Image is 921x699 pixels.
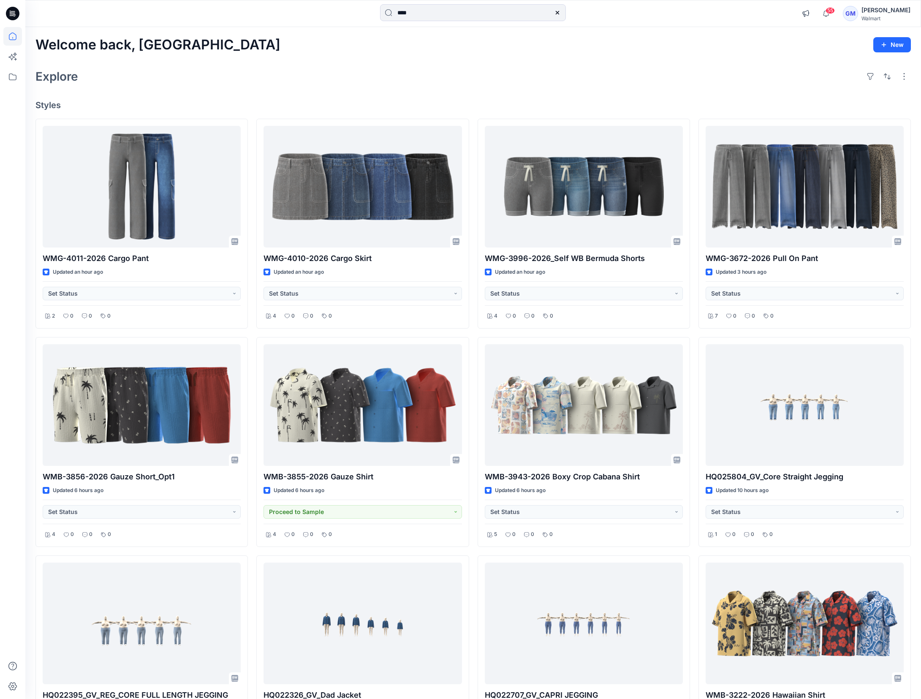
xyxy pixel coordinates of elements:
a: WMG-3672-2026 Pull On Pant [706,126,904,248]
a: WMB-3222-2026 Hawaiian Shirt [706,563,904,684]
p: 0 [769,530,773,539]
a: HQ025804_GV_Core Straight Jegging [706,344,904,466]
p: Updated 6 hours ago [495,486,546,495]
p: 0 [89,312,92,321]
p: 5 [494,530,497,539]
p: 0 [531,530,534,539]
div: GM [843,6,858,21]
p: 0 [751,530,754,539]
a: HQ022395_GV_REG_CORE FULL LENGTH JEGGING [43,563,241,684]
p: 0 [71,530,74,539]
p: 0 [310,530,313,539]
p: 7 [715,312,718,321]
p: 0 [549,530,553,539]
div: [PERSON_NAME] [861,5,910,15]
a: HQ022707_GV_CAPRI JEGGING [485,563,683,684]
p: 0 [732,530,736,539]
span: 55 [826,7,835,14]
p: 4 [494,312,497,321]
div: Walmart [861,15,910,22]
p: 4 [273,312,276,321]
p: WMG-4010-2026 Cargo Skirt [264,253,462,264]
p: 1 [715,530,717,539]
p: Updated an hour ago [274,268,324,277]
p: 0 [291,312,295,321]
p: WMG-4011-2026 Cargo Pant [43,253,241,264]
p: 4 [273,530,276,539]
p: WMB-3855-2026 Gauze Shirt [264,471,462,483]
p: 0 [89,530,92,539]
h2: Explore [35,70,78,83]
p: 0 [752,312,755,321]
p: 0 [70,312,73,321]
a: WMB-3856-2026 Gauze Short_Opt1 [43,344,241,466]
p: WMB-3943-2026 Boxy Crop Cabana Shirt [485,471,683,483]
p: 0 [531,312,535,321]
p: 4 [52,530,55,539]
p: Updated 10 hours ago [716,486,769,495]
h4: Styles [35,100,911,110]
p: WMG-3672-2026 Pull On Pant [706,253,904,264]
a: WMB-3943-2026 Boxy Crop Cabana Shirt [485,344,683,466]
p: Updated an hour ago [495,268,545,277]
p: 0 [310,312,313,321]
p: 0 [291,530,295,539]
a: WMB-3855-2026 Gauze Shirt [264,344,462,466]
p: Updated 6 hours ago [53,486,103,495]
p: 0 [550,312,553,321]
p: 2 [52,312,55,321]
p: WMB-3856-2026 Gauze Short_Opt1 [43,471,241,483]
h2: Welcome back, [GEOGRAPHIC_DATA] [35,37,280,53]
p: 0 [733,312,736,321]
p: Updated 6 hours ago [274,486,324,495]
a: WMG-4010-2026 Cargo Skirt [264,126,462,248]
p: 0 [512,530,516,539]
p: WMG-3996-2026_Self WB Bermuda Shorts [485,253,683,264]
p: Updated an hour ago [53,268,103,277]
p: 0 [329,530,332,539]
a: WMG-3996-2026_Self WB Bermuda Shorts [485,126,683,248]
p: 0 [329,312,332,321]
p: 0 [108,530,111,539]
p: 0 [770,312,774,321]
p: 0 [513,312,516,321]
a: WMG-4011-2026 Cargo Pant [43,126,241,248]
button: New [873,37,911,52]
p: HQ025804_GV_Core Straight Jegging [706,471,904,483]
p: Updated 3 hours ago [716,268,766,277]
p: 0 [107,312,111,321]
a: HQ022326_GV_Dad Jacket [264,563,462,684]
